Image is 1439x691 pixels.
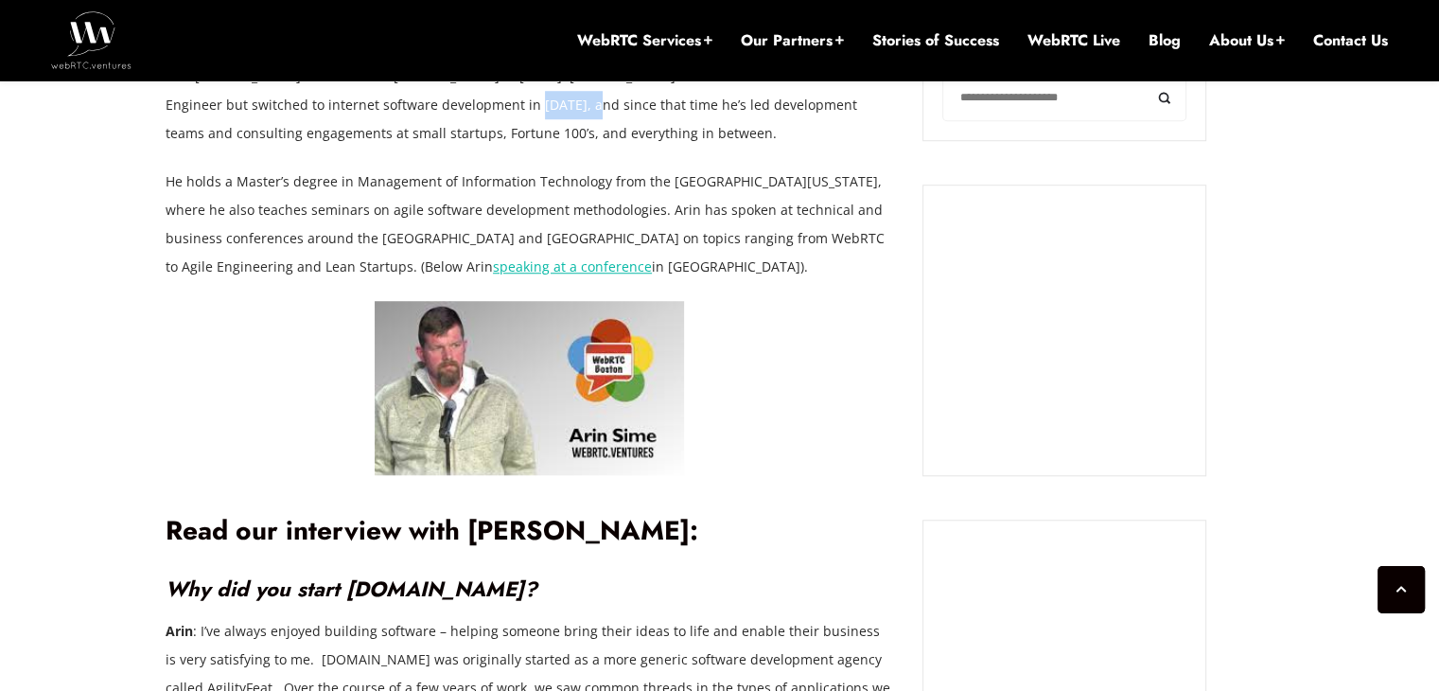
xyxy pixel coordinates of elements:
[166,515,894,548] h2: Read our interview with [PERSON_NAME]:
[166,574,537,604] em: Why did you start [DOMAIN_NAME]?
[577,30,712,51] a: WebRTC Services
[166,34,894,148] p: Arin is co-founder and CEO of [DOMAIN_NAME], which grew out of the software development company A...
[1027,30,1120,51] a: WebRTC Live
[1209,30,1285,51] a: About Us
[166,168,894,281] p: He holds a Master’s degree in Management of Information Technology from the [GEOGRAPHIC_DATA][US_...
[1313,30,1388,51] a: Contact Us
[872,30,999,51] a: Stories of Success
[166,622,193,640] strong: Arin
[51,11,132,68] img: WebRTC.ventures
[741,30,844,51] a: Our Partners
[942,204,1186,456] iframe: Embedded CTA
[1144,73,1186,121] button: Search
[493,257,652,275] a: speaking at a conference
[1149,30,1181,51] a: Blog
